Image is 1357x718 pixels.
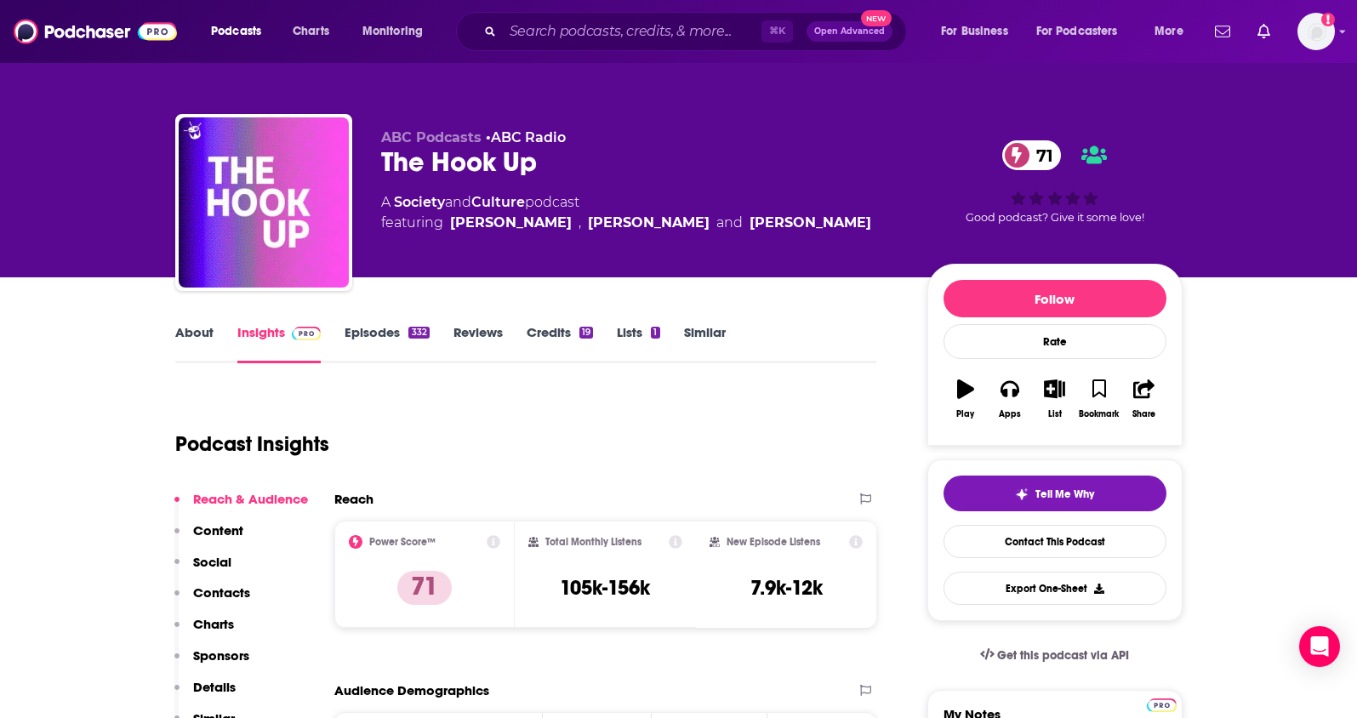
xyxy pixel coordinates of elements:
[282,18,339,45] a: Charts
[956,409,974,419] div: Play
[579,213,581,233] span: ,
[966,635,1143,676] a: Get this podcast via API
[1121,368,1166,430] button: Share
[369,536,436,548] h2: Power Score™
[929,18,1029,45] button: open menu
[453,324,503,363] a: Reviews
[174,584,250,616] button: Contacts
[1147,696,1177,712] a: Pro website
[617,324,659,363] a: Lists1
[211,20,261,43] span: Podcasts
[944,525,1166,558] a: Contact This Podcast
[716,213,743,233] span: and
[1077,368,1121,430] button: Bookmark
[193,584,250,601] p: Contacts
[727,536,820,548] h2: New Episode Listens
[966,211,1144,224] span: Good podcast? Give it some love!
[292,327,322,340] img: Podchaser Pro
[174,616,234,647] button: Charts
[351,18,445,45] button: open menu
[579,327,593,339] div: 19
[1299,626,1340,667] div: Open Intercom Messenger
[814,27,885,36] span: Open Advanced
[193,679,236,695] p: Details
[193,616,234,632] p: Charts
[408,327,429,339] div: 332
[381,213,871,233] span: featuring
[174,522,243,554] button: Content
[1032,368,1076,430] button: List
[175,324,214,363] a: About
[1132,409,1155,419] div: Share
[174,647,249,679] button: Sponsors
[1035,487,1094,501] span: Tell Me Why
[1048,409,1062,419] div: List
[861,10,892,26] span: New
[1297,13,1335,50] span: Logged in as kochristina
[179,117,349,288] img: The Hook Up
[445,194,471,210] span: and
[199,18,283,45] button: open menu
[362,20,423,43] span: Monitoring
[560,575,650,601] h3: 105k-156k
[1079,409,1119,419] div: Bookmark
[999,409,1021,419] div: Apps
[1155,20,1183,43] span: More
[944,324,1166,359] div: Rate
[1208,17,1237,46] a: Show notifications dropdown
[503,18,761,45] input: Search podcasts, credits, & more...
[471,194,525,210] a: Culture
[1002,140,1062,170] a: 71
[450,213,572,233] a: Nat Tencic
[941,20,1008,43] span: For Business
[472,12,923,51] div: Search podcasts, credits, & more...
[944,572,1166,605] button: Export One-Sheet
[175,431,329,457] h1: Podcast Insights
[1036,20,1118,43] span: For Podcasters
[14,15,177,48] img: Podchaser - Follow, Share and Rate Podcasts
[394,194,445,210] a: Society
[927,129,1183,235] div: 71Good podcast? Give it some love!
[174,554,231,585] button: Social
[174,679,236,710] button: Details
[381,192,871,233] div: A podcast
[944,368,988,430] button: Play
[491,129,566,145] a: ABC Radio
[334,491,373,507] h2: Reach
[761,20,793,43] span: ⌘ K
[1321,13,1335,26] svg: Add a profile image
[807,21,892,42] button: Open AdvancedNew
[1019,140,1062,170] span: 71
[1297,13,1335,50] img: User Profile
[1025,18,1143,45] button: open menu
[397,571,452,605] p: 71
[750,575,823,601] h3: 7.9k-12k
[997,648,1129,663] span: Get this podcast via API
[381,129,482,145] span: ABC Podcasts
[944,280,1166,317] button: Follow
[750,213,871,233] a: [PERSON_NAME]
[486,129,566,145] span: •
[588,213,710,233] a: [PERSON_NAME]
[545,536,641,548] h2: Total Monthly Listens
[237,324,322,363] a: InsightsPodchaser Pro
[1297,13,1335,50] button: Show profile menu
[944,476,1166,511] button: tell me why sparkleTell Me Why
[293,20,329,43] span: Charts
[345,324,429,363] a: Episodes332
[651,327,659,339] div: 1
[193,554,231,570] p: Social
[193,647,249,664] p: Sponsors
[527,324,593,363] a: Credits19
[1143,18,1205,45] button: open menu
[1147,698,1177,712] img: Podchaser Pro
[174,491,308,522] button: Reach & Audience
[1251,17,1277,46] a: Show notifications dropdown
[1015,487,1029,501] img: tell me why sparkle
[988,368,1032,430] button: Apps
[193,522,243,538] p: Content
[334,682,489,698] h2: Audience Demographics
[684,324,726,363] a: Similar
